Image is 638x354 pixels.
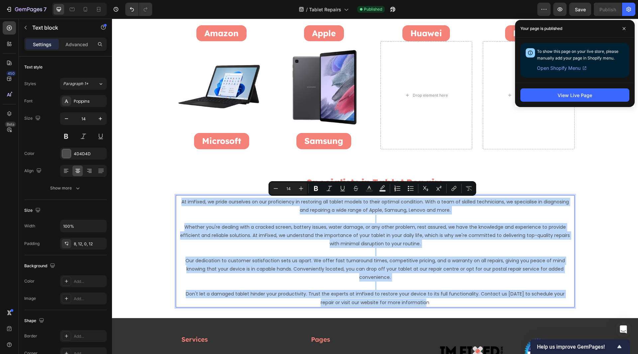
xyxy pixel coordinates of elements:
h2: Services [69,316,198,326]
div: Font [24,98,33,104]
button: Publish [594,3,622,16]
a: Blog [199,334,211,341]
span: Published [364,6,382,12]
div: Open Intercom Messenger [615,321,631,337]
div: Show more [50,185,81,191]
div: Size [24,206,42,215]
div: Size [24,114,42,123]
div: Color [24,151,35,157]
span: Paragraph 1* [63,81,88,87]
span: Tablet Repairs [309,6,341,13]
button: 7 [3,3,50,16]
div: Add... [74,279,105,285]
button: Show more [24,182,107,194]
button: View Live Page [520,88,629,102]
span: / [306,6,308,13]
img: gempages_497438306892514440-0f082522-81de-47fc-83a9-9ce16b2bfe56.png [409,316,442,349]
p: At imFixed, we pride ourselves on our proficiency in restoring all tablet models to their optimal... [68,179,459,196]
p: Your page is published [520,25,562,32]
a: Samsung [184,114,239,131]
p: Specialists in Tablet Repairs [64,159,462,171]
button: Save [569,3,591,16]
p: Our dedication to customer satisfaction sets us apart. We offer fast turnaround times, competitiv... [68,238,459,263]
span: Save [575,7,586,12]
span: Open Shopify Menu [537,64,581,72]
span: To show this page on your live store, please manually add your page in Shopify menu. [537,49,618,60]
div: Undo/Redo [125,3,152,16]
div: Styles [24,81,36,87]
img: 497438306892514440-45f3b0e1-6bba-4214-a505-ba540f7a2388.png [328,328,391,338]
div: Add... [74,296,105,302]
iframe: Design area [112,19,638,354]
a: Start Diagnostic [69,334,110,341]
div: Add... [74,333,105,339]
div: Editor contextual toolbar [268,181,476,196]
p: Settings [33,41,52,48]
input: Auto [60,220,106,232]
div: Rich Text Editor. Editing area: main [64,177,463,289]
div: Drop element here [301,74,336,79]
div: 8, 12, 0, 12 [74,241,105,247]
h2: Rich Text Editor. Editing area: main [64,158,463,171]
div: Image [24,295,36,301]
div: Shape [24,316,46,325]
div: 450 [6,71,16,76]
div: Background [24,262,56,271]
div: 4D4D4D [74,151,105,157]
p: Whether you're dealing with a cracked screen, battery issues, water damage, or any other problem,... [68,204,459,230]
p: Don't let a damaged tablet hinder your productivity. Trust the experts at imFixed to restore your... [68,271,459,288]
div: Border [24,333,37,339]
div: Width [24,223,35,229]
h2: Pages [198,316,328,326]
p: Samsung [192,117,231,128]
span: Help us improve GemPages! [537,344,615,350]
div: Drop element here [403,74,438,79]
button: Paragraph 1* [60,78,107,90]
button: Show survey - Help us improve GemPages! [537,343,623,351]
div: Padding [24,241,40,247]
div: Text style [24,64,43,70]
div: Beta [5,122,16,127]
div: View Live Page [558,92,592,99]
div: Publish [599,6,616,13]
p: 7 [44,5,47,13]
div: Color [24,278,35,284]
p: Advanced [65,41,88,48]
p: Text block [32,24,89,32]
img: Samsung_Tablets_Repairs.png [166,23,258,114]
div: Align [24,167,43,176]
div: Poppins [74,98,105,104]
